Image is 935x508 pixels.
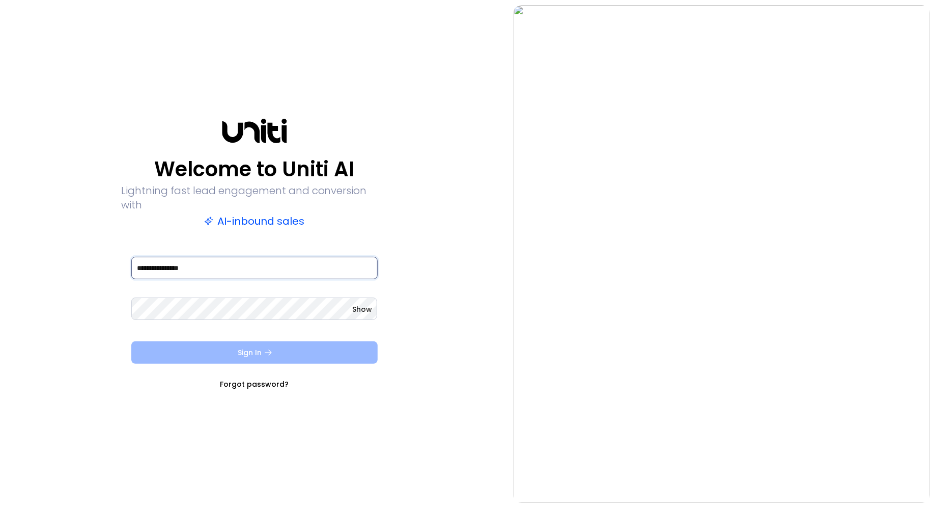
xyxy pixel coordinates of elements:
[220,379,289,389] a: Forgot password?
[514,5,930,503] img: auth-hero.png
[353,304,373,314] button: Show
[154,157,354,181] p: Welcome to Uniti AI
[131,341,378,364] button: Sign In
[204,214,304,228] p: AI-inbound sales
[121,183,388,212] p: Lightning fast lead engagement and conversion with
